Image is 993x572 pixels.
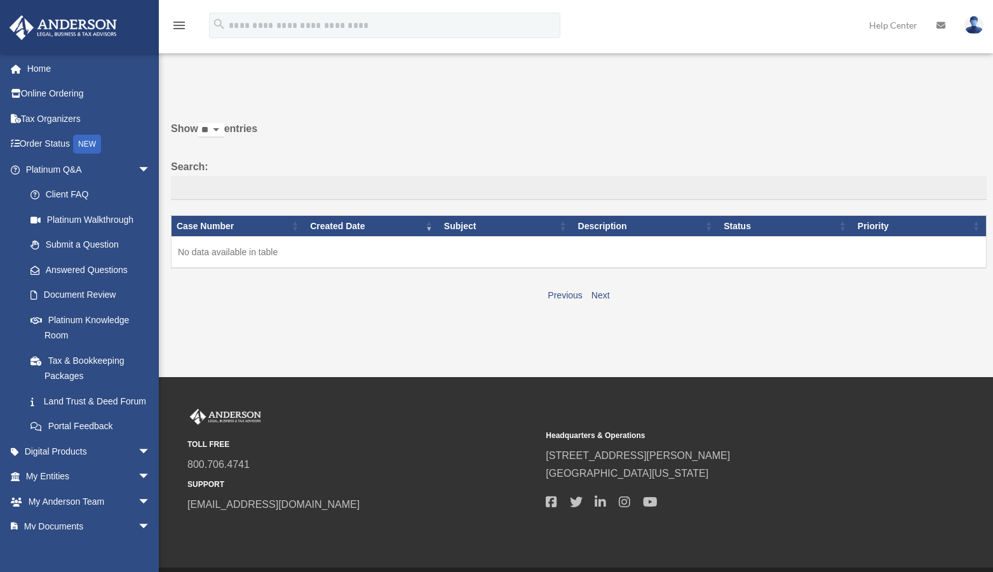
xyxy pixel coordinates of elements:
span: arrow_drop_down [138,514,163,540]
span: arrow_drop_down [138,489,163,515]
i: menu [172,18,187,33]
a: [STREET_ADDRESS][PERSON_NAME] [546,450,730,461]
th: Created Date: activate to sort column ascending [305,215,439,237]
a: Client FAQ [18,182,163,208]
a: Land Trust & Deed Forum [18,389,163,414]
a: Answered Questions [18,257,157,283]
label: Search: [171,158,987,200]
a: Digital Productsarrow_drop_down [9,439,170,464]
span: arrow_drop_down [138,439,163,465]
a: Tax & Bookkeeping Packages [18,348,163,389]
a: Platinum Walkthrough [18,207,163,232]
label: Show entries [171,120,987,150]
a: Platinum Q&Aarrow_drop_down [9,157,163,182]
a: Next [591,290,610,300]
a: [GEOGRAPHIC_DATA][US_STATE] [546,468,708,479]
div: NEW [73,135,101,154]
img: User Pic [964,16,983,34]
a: menu [172,22,187,33]
th: Case Number: activate to sort column ascending [172,215,306,237]
th: Subject: activate to sort column ascending [439,215,573,237]
a: Submit a Question [18,232,163,258]
a: My Entitiesarrow_drop_down [9,464,170,489]
span: arrow_drop_down [138,157,163,183]
input: Search: [171,176,987,200]
th: Description: activate to sort column ascending [573,215,719,237]
a: Platinum Knowledge Room [18,307,163,348]
a: My Documentsarrow_drop_down [9,514,170,540]
a: Portal Feedback [18,414,163,439]
img: Anderson Advisors Platinum Portal [6,15,121,40]
small: TOLL FREE [187,438,537,451]
span: arrow_drop_down [138,464,163,490]
i: search [212,17,226,31]
td: No data available in table [172,237,987,269]
a: My Anderson Teamarrow_drop_down [9,489,170,514]
a: Tax Organizers [9,106,170,131]
a: Previous [548,290,582,300]
a: [EMAIL_ADDRESS][DOMAIN_NAME] [187,499,360,510]
a: Online Ordering [9,81,170,107]
small: Headquarters & Operations [546,429,895,442]
a: Document Review [18,283,163,308]
img: Anderson Advisors Platinum Portal [187,409,264,425]
select: Showentries [198,123,224,138]
a: Home [9,56,170,81]
small: SUPPORT [187,478,537,491]
th: Status: activate to sort column ascending [719,215,853,237]
a: 800.706.4741 [187,459,250,470]
a: Order StatusNEW [9,131,170,157]
th: Priority: activate to sort column ascending [853,215,987,237]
